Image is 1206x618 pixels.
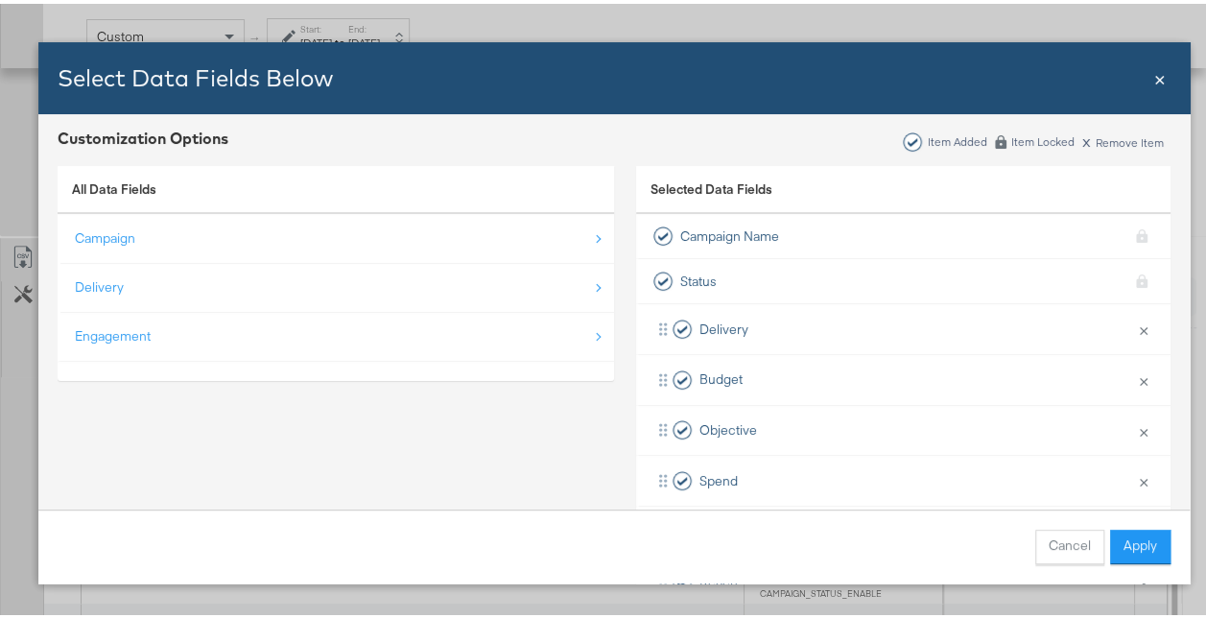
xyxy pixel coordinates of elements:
span: Select Data Fields Below [58,59,333,88]
button: Apply [1110,526,1171,560]
span: Spend [699,468,738,487]
div: Delivery [75,274,124,293]
div: Engagement [75,323,151,342]
div: Remove Item [1081,130,1165,146]
span: Status [680,269,717,287]
button: × [1131,407,1156,447]
div: Item Locked [1010,131,1076,145]
button: × [1131,356,1156,396]
button: × [1131,457,1156,497]
div: Bulk Add Locations Modal [38,38,1190,580]
span: Budget [699,367,743,385]
span: x [1082,126,1091,147]
span: × [1154,60,1166,86]
span: Selected Data Fields [650,177,772,203]
button: Cancel [1035,526,1104,560]
span: Objective [699,417,757,436]
span: All Data Fields [72,177,156,194]
div: Campaign [75,226,135,244]
span: Campaign Name [680,224,779,242]
div: Item Added [927,131,988,145]
div: Close [1154,60,1166,88]
button: × [1131,305,1156,345]
span: Delivery [699,317,748,335]
div: Customization Options [58,124,228,146]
